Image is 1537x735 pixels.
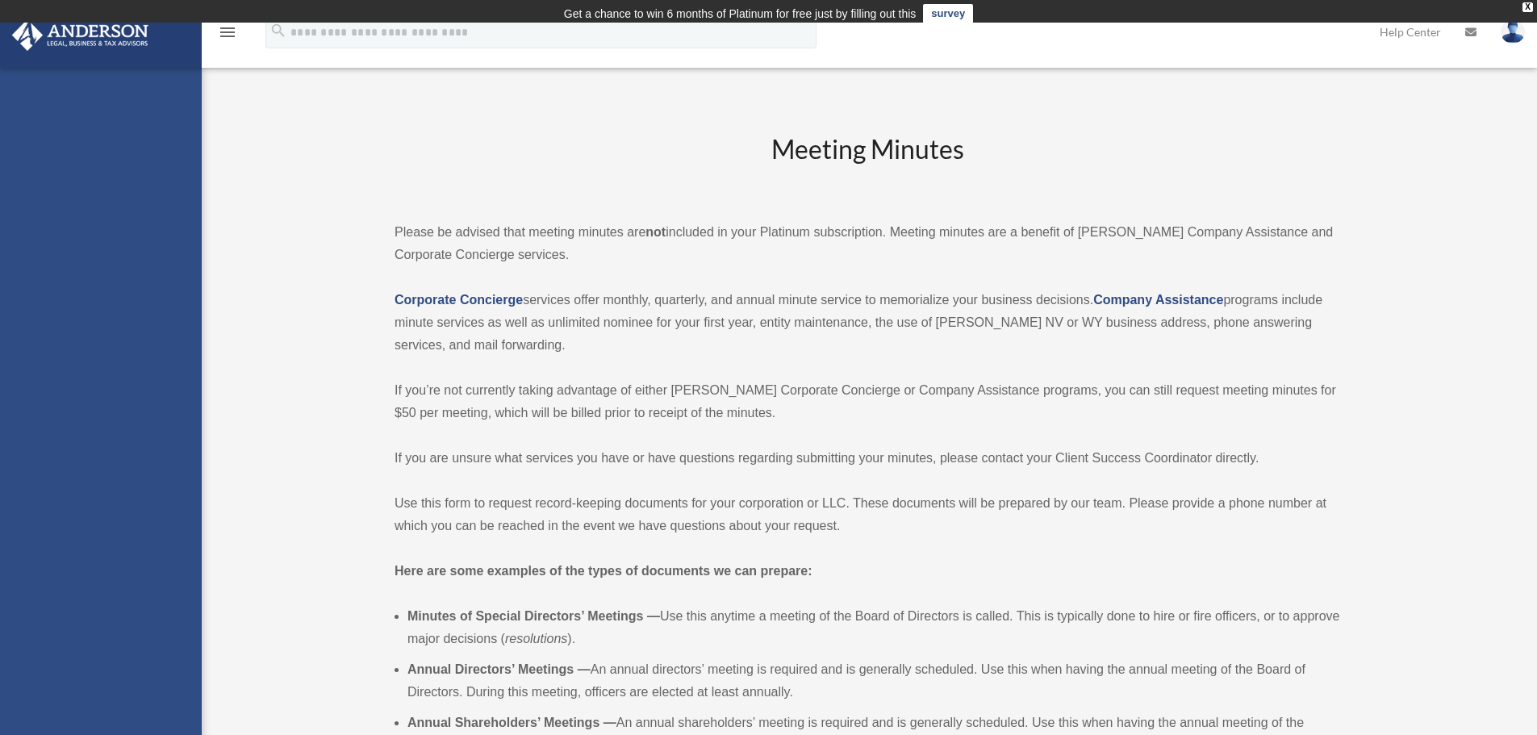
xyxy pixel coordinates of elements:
[395,289,1340,357] p: services offer monthly, quarterly, and annual minute service to memorialize your business decisio...
[407,658,1340,704] li: An annual directors’ meeting is required and is generally scheduled. Use this when having the ann...
[395,132,1340,198] h2: Meeting Minutes
[923,4,973,23] a: survey
[269,22,287,40] i: search
[407,716,616,729] b: Annual Shareholders’ Meetings —
[395,293,523,307] a: Corporate Concierge
[564,4,917,23] div: Get a chance to win 6 months of Platinum for free just by filling out this
[407,662,591,676] b: Annual Directors’ Meetings —
[395,492,1340,537] p: Use this form to request record-keeping documents for your corporation or LLC. These documents wi...
[1501,20,1525,44] img: User Pic
[7,19,153,51] img: Anderson Advisors Platinum Portal
[395,221,1340,266] p: Please be advised that meeting minutes are included in your Platinum subscription. Meeting minute...
[395,564,812,578] strong: Here are some examples of the types of documents we can prepare:
[407,609,660,623] b: Minutes of Special Directors’ Meetings —
[218,28,237,42] a: menu
[505,632,567,645] em: resolutions
[1093,293,1223,307] a: Company Assistance
[218,23,237,42] i: menu
[395,379,1340,424] p: If you’re not currently taking advantage of either [PERSON_NAME] Corporate Concierge or Company A...
[407,605,1340,650] li: Use this anytime a meeting of the Board of Directors is called. This is typically done to hire or...
[1522,2,1533,12] div: close
[395,447,1340,470] p: If you are unsure what services you have or have questions regarding submitting your minutes, ple...
[645,225,666,239] strong: not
